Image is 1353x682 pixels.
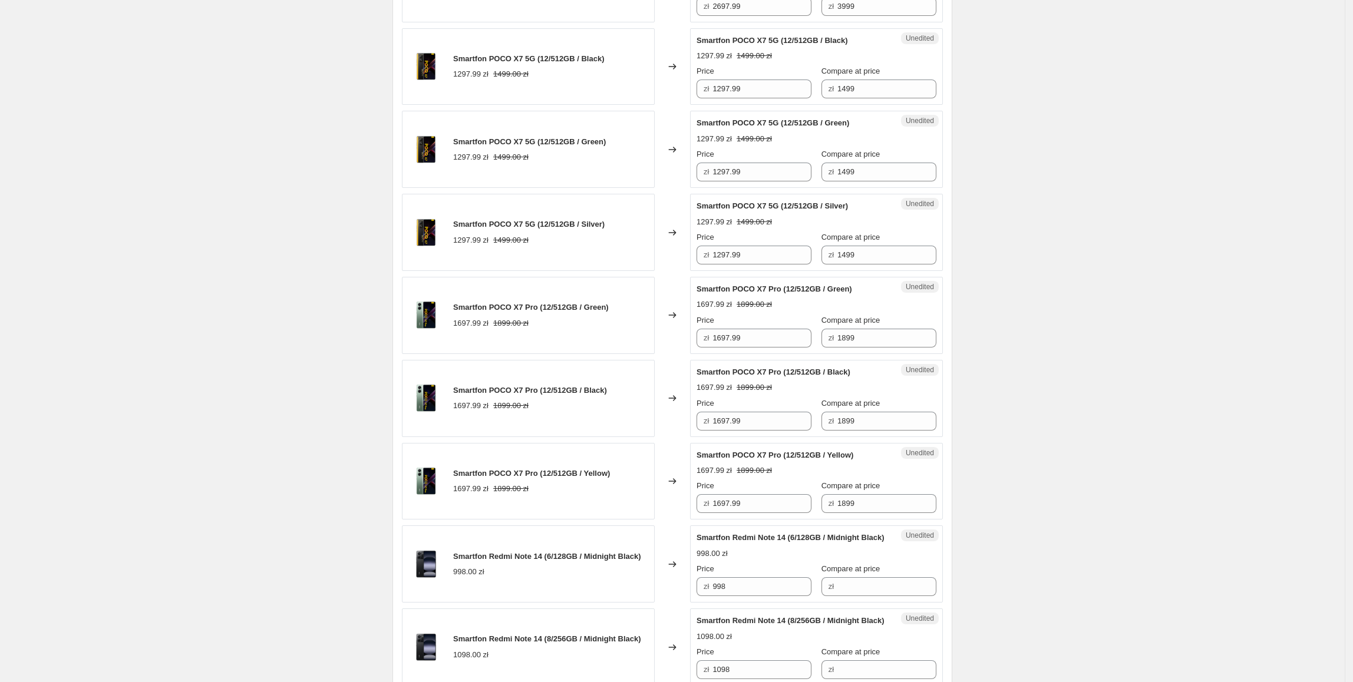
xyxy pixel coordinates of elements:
img: 19275_O16P_Black_back_front_80x.png [408,132,444,167]
span: Price [697,316,714,325]
span: Price [697,233,714,241]
span: Compare at price [821,399,880,408]
span: zł [704,665,709,674]
div: 1297.99 zł [453,68,489,80]
span: Smartfon POCO X7 Pro (12/512GB / Yellow) [697,451,853,459]
span: Price [697,481,714,490]
span: Smartfon Redmi Note 14 (8/256GB / Midnight Black) [453,634,641,643]
span: Smartfon POCO X7 Pro (12/512GB / Yellow) [453,469,610,478]
span: Smartfon POCO X7 5G (12/512GB / Green) [453,137,606,146]
span: zł [704,167,709,176]
div: 1297.99 zł [453,151,489,163]
span: Smartfon POCO X7 5G (12/512GB / Black) [453,54,604,63]
span: zł [829,167,834,176]
div: 1697.99 zł [453,400,489,412]
span: Compare at price [821,564,880,573]
span: Smartfon POCO X7 Pro (12/512GB / Black) [453,386,607,395]
span: zł [829,416,834,425]
span: zł [704,333,709,342]
strike: 1499.00 zł [737,133,772,145]
span: Unedited [906,282,934,292]
strike: 1499.00 zł [493,68,529,80]
div: 1697.99 zł [697,465,732,476]
span: Compare at price [821,67,880,75]
img: 19299_O10-Green-back_front_80x.png [408,380,444,416]
span: Compare at price [821,316,880,325]
strike: 1899.00 zł [737,382,772,393]
img: 19299_O10-Green-back_front_80x.png [408,297,444,333]
span: Smartfon Redmi Note 14 (8/256GB / Midnight Black) [697,616,885,625]
span: zł [829,250,834,259]
div: 1697.99 zł [697,299,732,310]
strike: 1499.00 zł [493,151,529,163]
span: zł [829,499,834,508]
span: Price [697,67,714,75]
span: zł [829,2,834,11]
img: 19275_O16P_Black_back_front_80x.png [408,215,444,250]
div: 1697.99 zł [697,382,732,393]
span: zł [704,84,709,93]
div: 998.00 zł [453,566,484,578]
span: Smartfon Redmi Note 14 (6/128GB / Midnight Black) [697,533,885,542]
div: 1297.99 zł [453,234,489,246]
div: 1697.99 zł [453,483,489,495]
span: zł [829,582,834,591]
span: Smartfon POCO X7 Pro (12/512GB / Green) [697,284,852,293]
strike: 1899.00 zł [737,465,772,476]
div: 1297.99 zł [697,50,732,62]
strike: 1899.00 zł [493,400,529,412]
span: zł [829,665,834,674]
span: zł [704,250,709,259]
span: Smartfon POCO X7 5G (12/512GB / Silver) [453,220,605,229]
span: Price [697,150,714,158]
span: Unedited [906,199,934,208]
span: Compare at price [821,233,880,241]
span: Unedited [906,116,934,125]
strike: 1499.00 zł [493,234,529,246]
strike: 1499.00 zł [737,50,772,62]
span: Price [697,647,714,656]
strike: 1899.00 zł [493,483,529,495]
img: 19551_redmi-note-14-black-1_80x.png [408,630,444,665]
span: Unedited [906,448,934,458]
img: 19275_O16P_Black_back_front_80x.png [408,49,444,84]
div: 1297.99 zł [697,133,732,145]
div: 1098.00 zł [697,631,732,643]
span: Smartfon POCO X7 5G (12/512GB / Black) [697,36,847,45]
span: Compare at price [821,481,880,490]
span: Smartfon POCO X7 Pro (12/512GB / Black) [697,368,850,376]
span: zł [829,84,834,93]
span: Compare at price [821,647,880,656]
span: Smartfon POCO X7 5G (12/512GB / Silver) [697,201,848,210]
span: Smartfon POCO X7 Pro (12/512GB / Green) [453,303,609,312]
span: zł [704,416,709,425]
span: Smartfon POCO X7 5G (12/512GB / Green) [697,118,849,127]
span: Price [697,564,714,573]
div: 998.00 zł [697,548,728,559]
span: Compare at price [821,150,880,158]
span: Unedited [906,531,934,540]
span: Price [697,399,714,408]
span: Smartfon Redmi Note 14 (6/128GB / Midnight Black) [453,552,641,561]
div: 1297.99 zł [697,216,732,228]
span: zł [704,2,709,11]
span: zł [829,333,834,342]
span: Unedited [906,34,934,43]
strike: 1499.00 zł [737,216,772,228]
img: 19551_redmi-note-14-black-1_80x.png [408,547,444,582]
span: Unedited [906,614,934,623]
strike: 1899.00 zł [493,317,529,329]
span: zł [704,582,709,591]
div: 1098.00 zł [453,649,489,661]
span: zł [704,499,709,508]
img: 19299_O10-Green-back_front_80x.png [408,464,444,499]
strike: 1899.00 zł [737,299,772,310]
div: 1697.99 zł [453,317,489,329]
span: Unedited [906,365,934,375]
